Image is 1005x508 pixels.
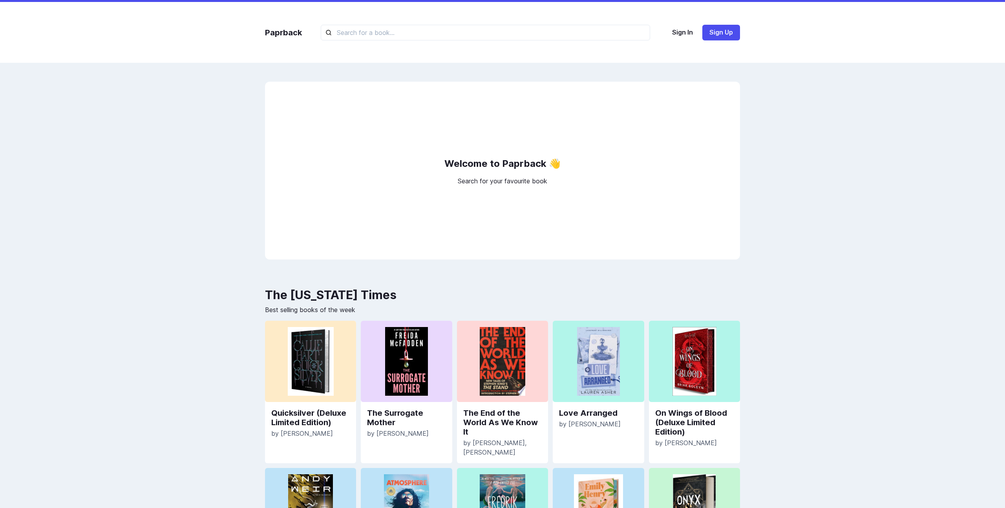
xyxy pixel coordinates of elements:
[559,408,638,418] a: Love Arranged
[367,429,446,438] p: by
[577,327,620,396] img: Woman paying for a purchase
[473,439,525,447] span: [PERSON_NAME]
[367,408,446,427] a: The Surrogate Mother
[265,27,302,38] a: Paprback
[271,429,350,438] p: by
[665,439,717,447] span: [PERSON_NAME]
[672,327,716,396] img: Woman paying for a purchase
[376,429,429,437] span: [PERSON_NAME]
[265,305,740,314] p: Best selling books of the week
[666,25,699,40] button: Sign In
[458,176,547,186] p: Search for your favourite book
[321,25,650,40] input: Search for a book...
[463,408,542,437] a: The End of the World As We Know It
[265,288,740,302] h2: The [US_STATE] Times
[655,408,734,437] a: On Wings of Blood (Deluxe Limited Edition)
[281,429,333,437] span: [PERSON_NAME]
[385,327,428,396] img: Woman paying for a purchase
[568,420,621,428] span: [PERSON_NAME]
[559,419,638,429] p: by
[702,25,740,40] button: Sign Up
[655,438,734,448] p: by
[480,327,525,396] img: Woman paying for a purchase
[463,438,542,457] p: by
[444,156,561,172] h2: Welcome to Paprback 👋
[271,408,350,427] a: Quicksilver (Deluxe Limited Edition)
[288,327,334,396] img: Woman paying for a purchase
